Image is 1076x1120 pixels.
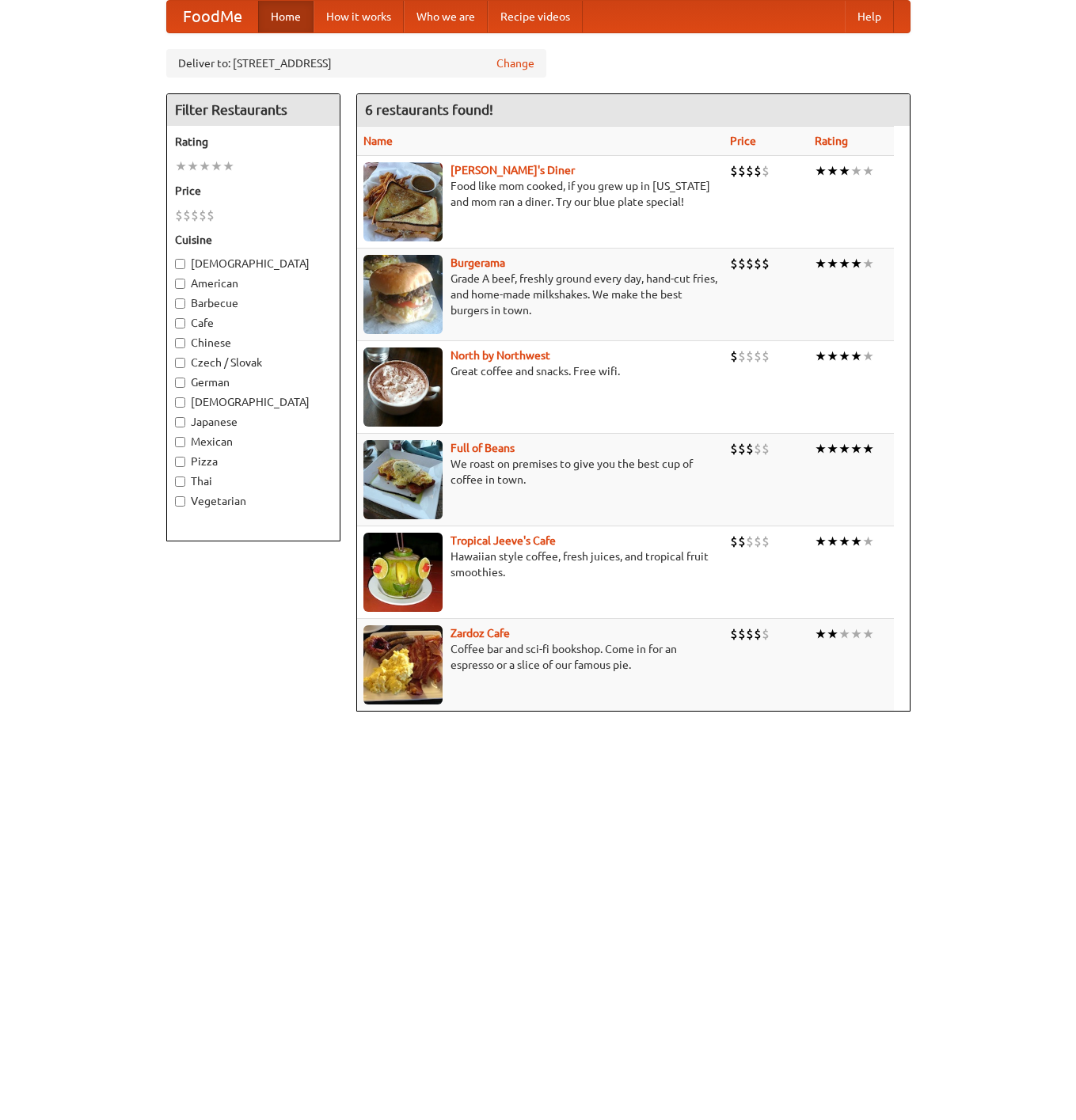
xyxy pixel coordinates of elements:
[862,440,874,457] li: ★
[175,295,332,311] label: Barbecue
[451,164,575,177] b: [PERSON_NAME]'s Diner
[207,207,215,224] li: $
[730,255,738,272] li: $
[199,158,211,175] li: ★
[363,549,717,580] p: Hawaiian style coffee, fresh juices, and tropical fruit smoothies.
[746,625,754,643] li: $
[167,94,340,126] h4: Filter Restaurants
[166,49,546,78] div: Deliver to: [STREET_ADDRESS]
[175,434,332,450] label: Mexican
[175,454,332,469] label: Pizza
[730,135,756,147] a: Price
[754,625,762,643] li: $
[175,457,185,467] input: Pizza
[815,533,827,550] li: ★
[815,440,827,457] li: ★
[850,347,862,365] li: ★
[738,255,746,272] li: $
[838,440,850,457] li: ★
[175,414,332,430] label: Japanese
[730,162,738,180] li: $
[754,347,762,365] li: $
[175,374,332,390] label: German
[746,347,754,365] li: $
[738,440,746,457] li: $
[827,347,838,365] li: ★
[363,135,393,147] a: Name
[746,255,754,272] li: $
[862,255,874,272] li: ★
[175,279,185,289] input: American
[730,533,738,550] li: $
[754,255,762,272] li: $
[451,256,505,269] b: Burgerama
[862,162,874,180] li: ★
[850,533,862,550] li: ★
[754,440,762,457] li: $
[363,178,717,210] p: Food like mom cooked, if you grew up in [US_STATE] and mom ran a diner. Try our blue plate special!
[815,162,827,180] li: ★
[175,417,185,427] input: Japanese
[815,347,827,365] li: ★
[850,255,862,272] li: ★
[862,347,874,365] li: ★
[488,1,583,32] a: Recipe videos
[754,162,762,180] li: $
[838,347,850,365] li: ★
[183,207,191,224] li: $
[175,275,332,291] label: American
[496,55,534,71] a: Change
[838,533,850,550] li: ★
[175,476,185,487] input: Thai
[845,1,894,32] a: Help
[363,363,717,379] p: Great coffee and snacks. Free wifi.
[187,158,199,175] li: ★
[730,625,738,643] li: $
[762,162,770,180] li: $
[363,162,443,241] img: sallys.jpg
[175,256,332,271] label: [DEMOGRAPHIC_DATA]
[451,442,515,454] a: Full of Beans
[451,627,510,640] a: Zardoz Cafe
[363,625,443,704] img: zardoz.jpg
[175,232,332,248] h5: Cuisine
[838,162,850,180] li: ★
[363,347,443,427] img: north.jpg
[363,456,717,488] p: We roast on premises to give you the best cup of coffee in town.
[363,440,443,519] img: beans.jpg
[175,335,332,351] label: Chinese
[738,625,746,643] li: $
[175,259,185,269] input: [DEMOGRAPHIC_DATA]
[175,355,332,370] label: Czech / Slovak
[738,162,746,180] li: $
[363,533,443,612] img: jeeves.jpg
[175,158,187,175] li: ★
[167,1,258,32] a: FoodMe
[175,183,332,199] h5: Price
[258,1,314,32] a: Home
[862,533,874,550] li: ★
[730,440,738,457] li: $
[175,437,185,447] input: Mexican
[363,641,717,673] p: Coffee bar and sci-fi bookshop. Come in for an espresso or a slice of our famous pie.
[191,207,199,224] li: $
[199,207,207,224] li: $
[746,533,754,550] li: $
[451,534,556,547] b: Tropical Jeeve's Cafe
[762,533,770,550] li: $
[175,496,185,507] input: Vegetarian
[175,397,185,408] input: [DEMOGRAPHIC_DATA]
[451,349,550,362] a: North by Northwest
[762,625,770,643] li: $
[175,318,185,328] input: Cafe
[175,358,185,368] input: Czech / Slovak
[314,1,404,32] a: How it works
[815,255,827,272] li: ★
[850,162,862,180] li: ★
[746,162,754,180] li: $
[762,440,770,457] li: $
[211,158,222,175] li: ★
[827,255,838,272] li: ★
